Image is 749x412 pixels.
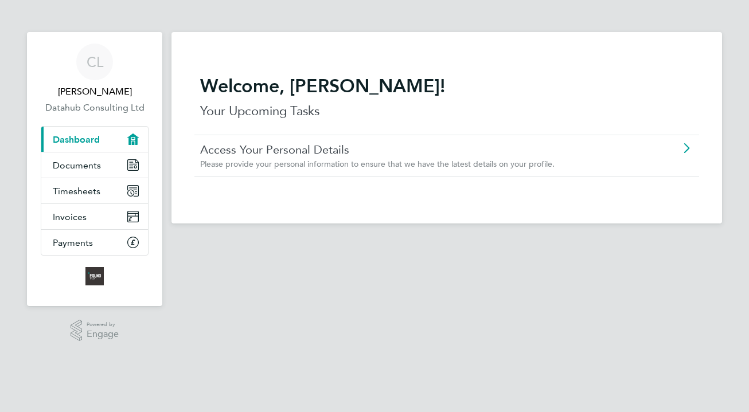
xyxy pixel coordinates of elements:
span: Documents [53,160,101,171]
a: Dashboard [41,127,148,152]
span: Please provide your personal information to ensure that we have the latest details on your profile. [200,159,555,169]
a: Access Your Personal Details [200,142,629,157]
a: Go to home page [41,267,149,285]
span: Invoices [53,211,87,222]
nav: Main navigation [27,32,162,306]
p: Your Upcoming Tasks [200,102,693,120]
span: Clive Lemmon [41,85,149,99]
h2: Welcome, [PERSON_NAME]! [200,74,693,97]
span: Engage [87,329,119,339]
a: CL[PERSON_NAME] [41,44,149,99]
span: Dashboard [53,134,100,145]
span: CL [87,54,103,69]
a: Datahub Consulting Ltd [41,101,149,115]
span: Timesheets [53,186,100,197]
a: Timesheets [41,178,148,203]
a: Invoices [41,204,148,229]
a: Documents [41,152,148,178]
img: foundtalent-logo-retina.png [85,267,104,285]
span: Payments [53,237,93,248]
a: Payments [41,230,148,255]
a: Powered byEngage [71,320,119,342]
span: Powered by [87,320,119,329]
